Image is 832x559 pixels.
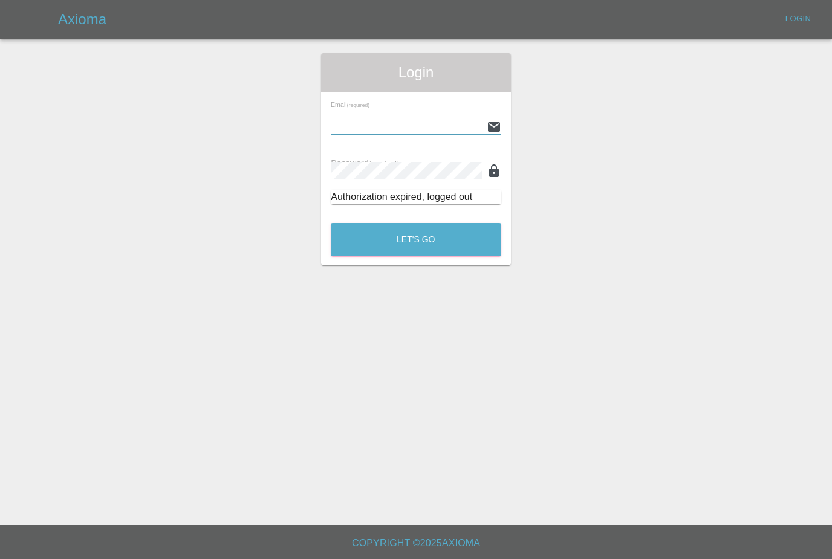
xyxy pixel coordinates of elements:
[331,63,501,82] span: Login
[779,10,817,28] a: Login
[10,535,822,552] h6: Copyright © 2025 Axioma
[331,158,398,168] span: Password
[58,10,106,29] h5: Axioma
[331,101,369,108] span: Email
[347,103,369,108] small: (required)
[331,190,501,204] div: Authorization expired, logged out
[369,160,399,167] small: (required)
[331,223,501,256] button: Let's Go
